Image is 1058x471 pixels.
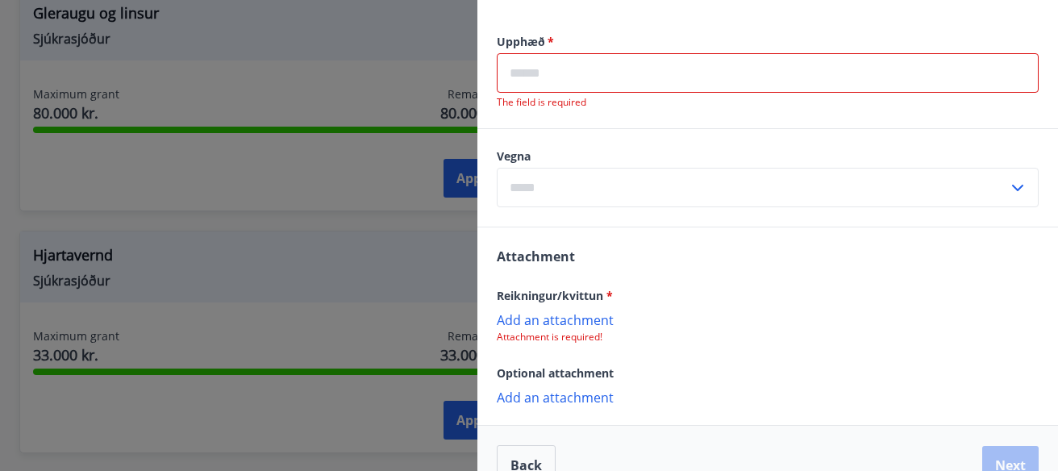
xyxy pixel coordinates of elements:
label: Upphæð [497,34,1039,50]
p: Attachment is required! [497,331,1039,344]
p: The field is required [497,96,1039,109]
div: Upphæð [497,53,1039,93]
span: Optional attachment [497,365,614,381]
p: Add an attachment [497,311,1039,327]
span: Attachment [497,248,575,265]
label: Vegna [497,148,1039,165]
p: Add an attachment [497,389,1039,405]
span: Reikningur/kvittun [497,288,613,303]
